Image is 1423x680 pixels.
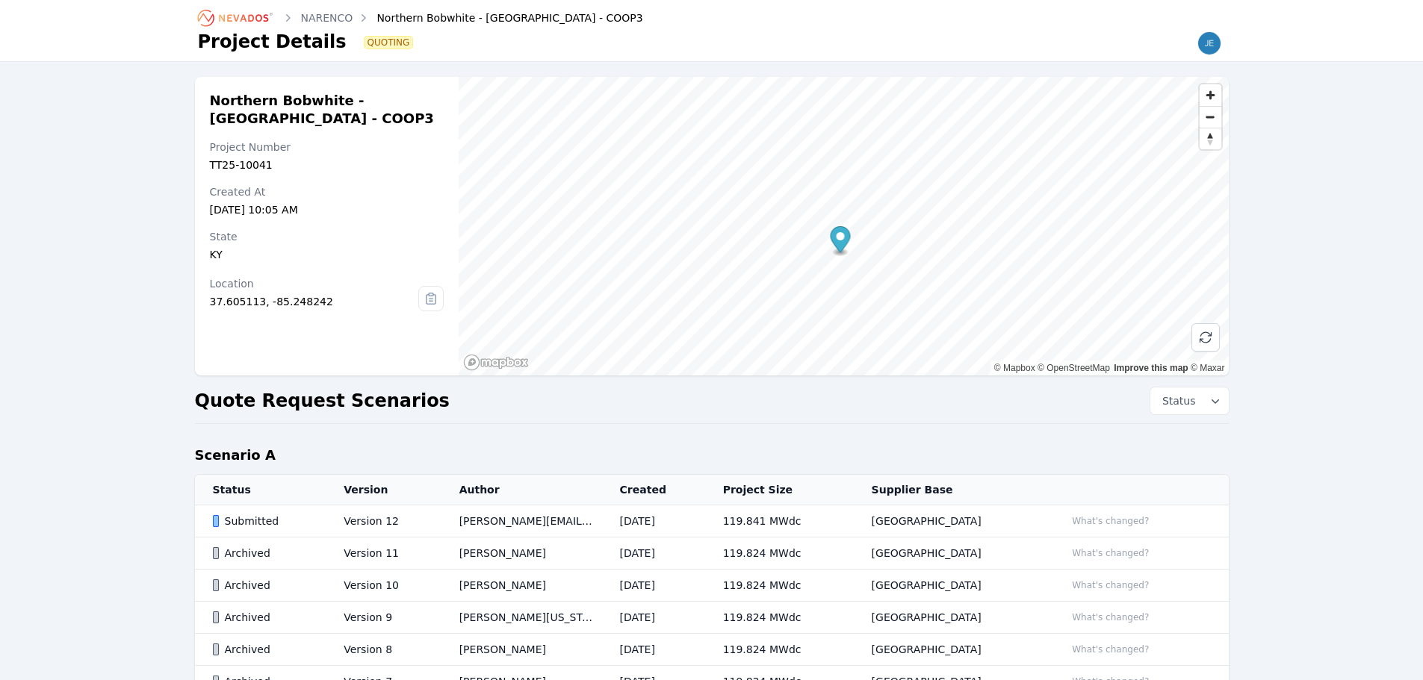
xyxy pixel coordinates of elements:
td: [DATE] [602,570,705,602]
h2: Northern Bobwhite - [GEOGRAPHIC_DATA] - COOP3 [210,92,444,128]
td: [DATE] [602,537,705,570]
td: Version 11 [326,537,441,570]
td: [PERSON_NAME] [441,537,602,570]
button: What's changed? [1065,609,1156,626]
td: Version 8 [326,634,441,666]
td: [PERSON_NAME][US_STATE] [441,602,602,634]
button: Status [1150,387,1229,414]
button: Reset bearing to north [1200,128,1221,149]
h1: Project Details [198,30,347,54]
td: 119.824 MWdc [705,602,854,634]
td: [PERSON_NAME][EMAIL_ADDRESS][PERSON_NAME][DOMAIN_NAME] [441,505,602,537]
td: Version 9 [326,602,441,634]
div: Created At [210,184,444,199]
canvas: Map [459,77,1228,375]
div: Archived [213,578,319,593]
div: Submitted [213,514,319,528]
div: TT25-10041 [210,157,444,172]
a: Maxar [1191,363,1225,373]
th: Supplier Base [854,475,1048,505]
th: Author [441,475,602,505]
td: Version 12 [326,505,441,537]
td: 119.841 MWdc [705,505,854,537]
tr: ArchivedVersion 10[PERSON_NAME][DATE]119.824 MWdc[GEOGRAPHIC_DATA]What's changed? [195,570,1229,602]
td: [DATE] [602,505,705,537]
tr: ArchivedVersion 8[PERSON_NAME][DATE]119.824 MWdc[GEOGRAPHIC_DATA]What's changed? [195,634,1229,666]
h2: Quote Request Scenarios [195,389,450,413]
div: [DATE] 10:05 AM [210,202,444,217]
span: Zoom out [1200,107,1221,128]
button: What's changed? [1065,577,1156,593]
td: [PERSON_NAME] [441,634,602,666]
button: Zoom in [1200,84,1221,106]
a: NARENCO [301,10,353,25]
nav: Breadcrumb [198,6,643,30]
td: [GEOGRAPHIC_DATA] [854,602,1048,634]
th: Status [195,475,326,505]
td: 119.824 MWdc [705,570,854,602]
th: Version [326,475,441,505]
div: Location [210,276,419,291]
a: Mapbox [994,363,1035,373]
a: OpenStreetMap [1038,363,1110,373]
span: Quoting [365,37,413,49]
td: 119.824 MWdc [705,537,854,570]
tr: ArchivedVersion 11[PERSON_NAME][DATE]119.824 MWdc[GEOGRAPHIC_DATA]What's changed? [195,537,1229,570]
tr: SubmittedVersion 12[PERSON_NAME][EMAIL_ADDRESS][PERSON_NAME][DOMAIN_NAME][DATE]119.841 MWdc[GEOGR... [195,505,1229,537]
button: Zoom out [1200,106,1221,128]
button: What's changed? [1065,641,1156,658]
img: jesse.johnson@narenco.com [1197,31,1221,55]
div: Project Number [210,140,444,155]
div: Archived [213,546,319,561]
div: Map marker [831,226,851,257]
td: [DATE] [602,634,705,666]
a: Improve this map [1114,363,1188,373]
div: KY [210,247,444,262]
td: [GEOGRAPHIC_DATA] [854,537,1048,570]
h2: Scenario A [195,445,276,466]
button: What's changed? [1065,545,1156,561]
div: 37.605113, -85.248242 [210,294,419,309]
td: [GEOGRAPHIC_DATA] [854,505,1048,537]
button: What's changed? [1065,513,1156,529]
td: 119.824 MWdc [705,634,854,666]
div: State [210,229,444,244]
th: Created [602,475,705,505]
td: [DATE] [602,602,705,634]
div: Archived [213,642,319,657]
th: Project Size [705,475,854,505]
td: Version 10 [326,570,441,602]
tr: ArchivedVersion 9[PERSON_NAME][US_STATE][DATE]119.824 MWdc[GEOGRAPHIC_DATA]What's changed? [195,602,1229,634]
td: [GEOGRAPHIC_DATA] [854,570,1048,602]
span: Status [1156,393,1196,408]
td: [PERSON_NAME] [441,570,602,602]
a: Mapbox homepage [463,354,529,371]
div: Northern Bobwhite - [GEOGRAPHIC_DATA] - COOP3 [356,10,642,25]
td: [GEOGRAPHIC_DATA] [854,634,1048,666]
div: Archived [213,610,319,625]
